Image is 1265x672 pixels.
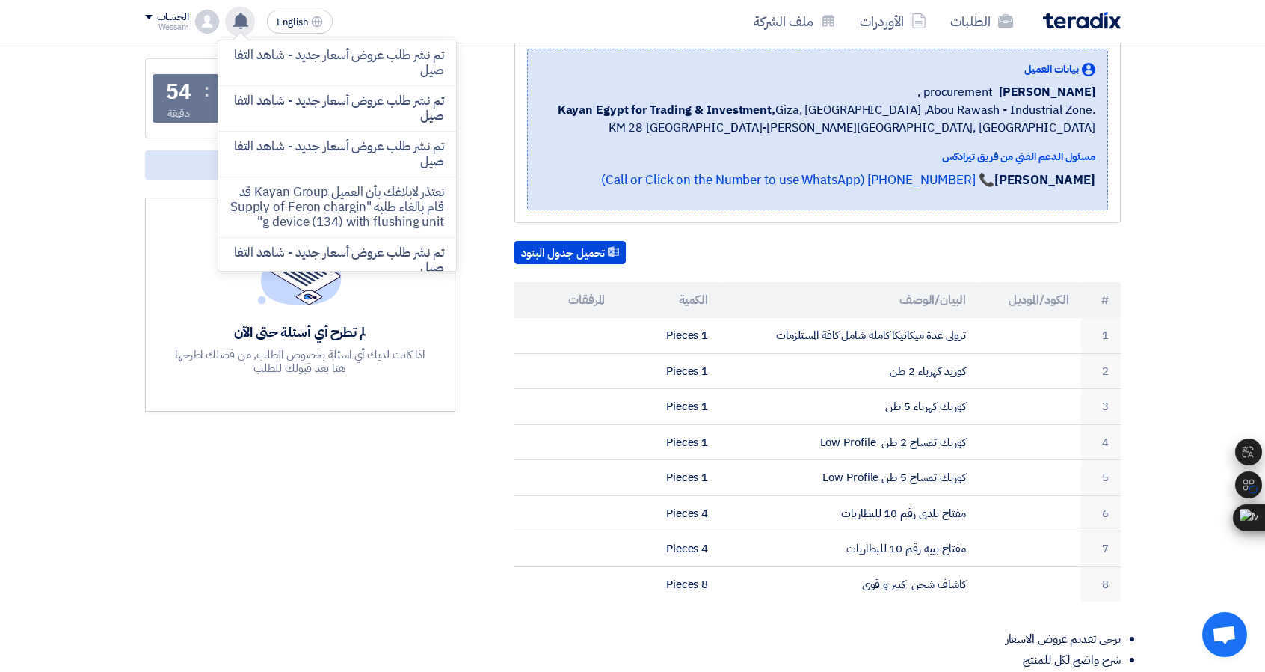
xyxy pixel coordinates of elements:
span: بيانات العميل [1024,61,1079,77]
li: يرجى تقديم عروض الاسعار [526,632,1121,647]
th: الكمية [617,282,720,318]
td: مفتاح بيبه رقم 10 للبطاريات [720,531,978,567]
td: 3 [1081,389,1121,425]
div: اذا كانت لديك أي اسئلة بخصوص الطلب, من فضلك اطرحها هنا بعد قبولك للطلب [173,348,427,375]
a: 📞 [PHONE_NUMBER] (Call or Click on the Number to use WhatsApp) [601,171,994,189]
td: 1 Pieces [617,389,720,425]
span: procurement , [917,83,993,101]
b: Kayan Egypt for Trading & Investment, [558,101,775,119]
td: ترولى عدة ميكانيكا كامله شامل كافة المستلزمات [720,318,978,353]
td: 5 [1081,460,1121,496]
strong: [PERSON_NAME] [994,171,1095,189]
td: 2 [1081,353,1121,389]
th: # [1081,282,1121,318]
td: 6 [1081,495,1121,531]
td: كوريد كهرباء 2 طن [720,353,978,389]
td: كاشاف شحن كبير و قوى [720,566,978,602]
td: 1 Pieces [617,460,720,496]
a: ملف الشركة [742,4,848,39]
div: لم تطرح أي أسئلة حتى الآن [173,323,427,340]
div: دقيقة [167,106,191,121]
p: تم نشر طلب عروض أسعار جديد - شاهد التفاصيل [230,94,444,123]
li: شرح واضح لكل للمنتج [526,653,1121,668]
td: 8 [1081,566,1121,602]
div: 54 [166,82,191,103]
span: Giza, [GEOGRAPHIC_DATA] ,Abou Rawash - Industrial Zone. KM 28 [GEOGRAPHIC_DATA]-[PERSON_NAME][GEO... [540,101,1095,137]
p: نعتذر لابلاغك بأن العميل Kayan Group قد قام بالغاء طلبه "Supply of Feron charging device (134) wi... [230,185,444,230]
span: English [277,17,308,28]
div: الحساب [157,11,189,24]
button: تحميل جدول البنود [514,241,626,265]
p: تم نشر طلب عروض أسعار جديد - شاهد التفاصيل [230,245,444,275]
td: 1 Pieces [617,353,720,389]
p: تم نشر طلب عروض أسعار جديد - شاهد التفاصيل [230,48,444,78]
a: الأوردرات [848,4,938,39]
th: البيان/الوصف [720,282,978,318]
a: الطلبات [938,4,1025,39]
td: 4 Pieces [617,531,720,567]
td: 7 [1081,531,1121,567]
td: 4 [1081,424,1121,460]
td: 8 Pieces [617,566,720,602]
td: 1 Pieces [617,424,720,460]
div: مسئول الدعم الفني من فريق تيرادكس [540,149,1095,165]
img: Teradix logo [1043,12,1121,29]
td: كوريك كهرباء 5 طن [720,389,978,425]
td: 1 Pieces [617,318,720,353]
button: English [267,10,333,34]
td: 1 [1081,318,1121,353]
th: الكود/الموديل [978,282,1081,318]
td: مفتاح بلدى رقم 10 للبطاريات [720,495,978,531]
span: [PERSON_NAME] [999,83,1095,101]
td: 4 Pieces [617,495,720,531]
div: Open chat [1202,612,1247,657]
td: كوريك تمساح 2 طن Low Profile [720,424,978,460]
img: profile_test.png [195,10,219,34]
div: : [204,77,209,104]
p: تم نشر طلب عروض أسعار جديد - شاهد التفاصيل [230,139,444,169]
th: المرفقات [514,282,618,318]
div: Wessam [145,23,189,31]
td: كوريك تمساح 5 طن Low Profile [720,460,978,496]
